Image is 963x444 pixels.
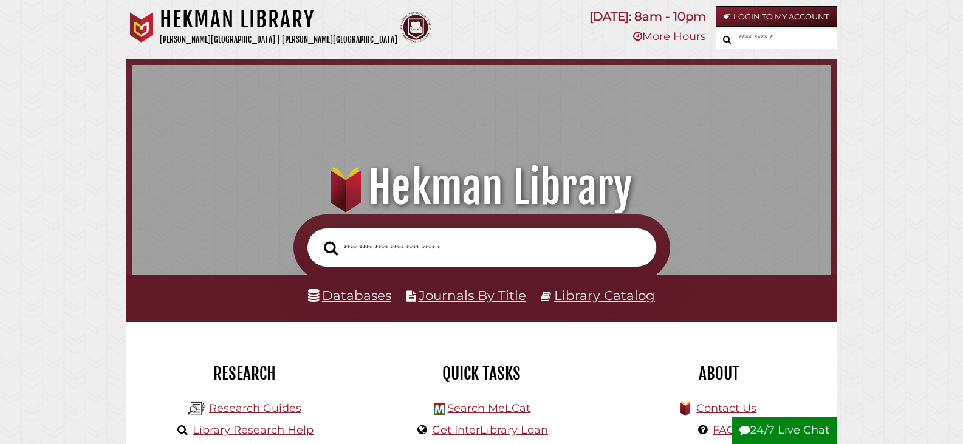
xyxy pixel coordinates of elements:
img: Hekman Library Logo [434,403,445,415]
h2: Research [135,363,354,384]
p: [DATE]: 8am - 10pm [589,6,706,27]
button: Search [318,237,344,259]
h1: Hekman Library [146,161,816,214]
h2: Quick Tasks [372,363,591,384]
img: Calvin Theological Seminary [400,12,431,43]
i: Search [324,241,338,256]
a: More Hours [633,30,706,43]
a: Journals By Title [419,287,526,303]
a: Login to My Account [716,6,837,27]
img: Calvin University [126,12,157,43]
p: [PERSON_NAME][GEOGRAPHIC_DATA] | [PERSON_NAME][GEOGRAPHIC_DATA] [160,33,397,47]
a: Contact Us [696,401,756,415]
a: FAQs [713,423,741,437]
a: Library Catalog [554,287,655,303]
a: Search MeLCat [447,401,530,415]
a: Get InterLibrary Loan [432,423,548,437]
h2: About [609,363,828,384]
a: Databases [308,287,391,303]
h1: Hekman Library [160,6,397,33]
a: Research Guides [209,401,301,415]
img: Hekman Library Logo [188,400,206,418]
a: Library Research Help [193,423,314,437]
